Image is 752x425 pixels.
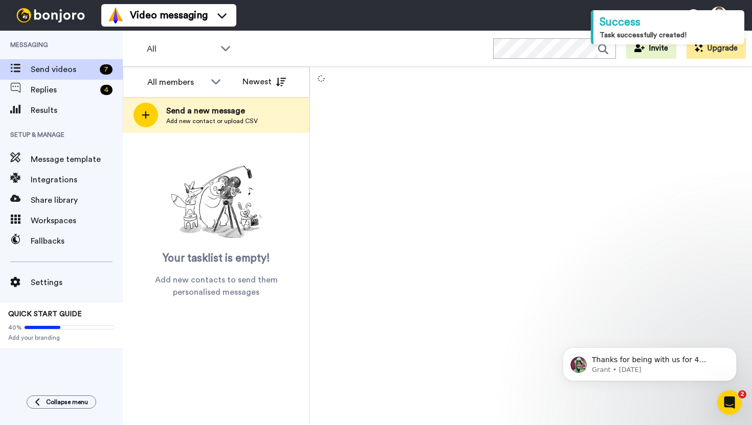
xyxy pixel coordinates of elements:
[107,7,124,23] img: vm-color.svg
[31,153,123,166] span: Message template
[31,84,96,96] span: Replies
[163,251,270,266] span: Your tasklist is empty!
[547,326,752,397] iframe: Intercom notifications message
[138,274,294,298] span: Add new contacts to send them personalised messages
[166,117,258,125] span: Add new contact or upload CSV
[100,85,113,95] div: 4
[46,398,88,406] span: Collapse menu
[130,8,208,22] span: Video messaging
[27,395,96,409] button: Collapse menu
[31,276,123,289] span: Settings
[166,105,258,117] span: Send a new message
[147,76,206,88] div: All members
[8,311,82,318] span: QUICK START GUIDE
[8,323,22,332] span: 40%
[687,38,746,59] button: Upgrade
[600,30,738,40] div: Task successfully created!
[165,161,268,243] img: ready-set-action.png
[31,174,123,186] span: Integrations
[147,43,215,55] span: All
[600,14,738,30] div: Success
[31,215,123,227] span: Workspaces
[31,194,123,206] span: Share library
[100,64,113,75] div: 7
[717,390,742,415] iframe: Intercom live chat
[8,334,115,342] span: Add your branding
[626,38,676,59] button: Invite
[12,8,89,22] img: bj-logo-header-white.svg
[235,72,294,92] button: Newest
[738,390,746,398] span: 2
[31,104,123,116] span: Results
[31,235,123,247] span: Fallbacks
[31,63,96,76] span: Send videos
